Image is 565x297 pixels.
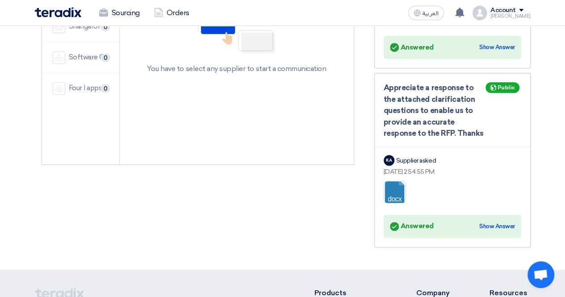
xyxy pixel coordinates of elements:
[53,21,65,33] img: company-name
[490,14,531,19] div: [PERSON_NAME]
[396,156,436,165] div: Supplier asked
[490,7,516,14] div: Account
[53,82,65,95] img: company-name
[390,220,434,233] div: Answered
[92,3,147,23] a: Sourcing
[100,84,110,93] span: 0
[384,167,521,176] div: [DATE] 2:54:55 PM
[390,41,434,54] div: Answered
[53,51,65,64] img: company-name
[100,22,110,31] span: 0
[147,3,197,23] a: Orders
[479,222,515,231] div: Show Answer
[498,84,515,91] span: Public
[384,155,394,166] div: KA
[69,83,109,93] div: Four I apps information company
[100,53,110,62] span: 0
[479,43,515,52] div: Show Answer
[408,6,444,20] button: العربية
[527,261,554,288] a: Open chat
[35,7,81,17] img: Teradix logo
[384,82,521,139] div: Appreciate a response to the attached clarification questions to enable us to provide an accurate...
[147,63,326,74] div: You have to select any supplier to start a communication
[69,21,102,32] div: Shahgaron
[69,52,109,63] div: Software Consultancy
[423,10,439,17] span: العربية
[384,181,456,235] a: TrinamixCENOMIRedwoodUIUXQuestionnairev_1755431652592.docx
[473,6,487,20] img: profile_test.png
